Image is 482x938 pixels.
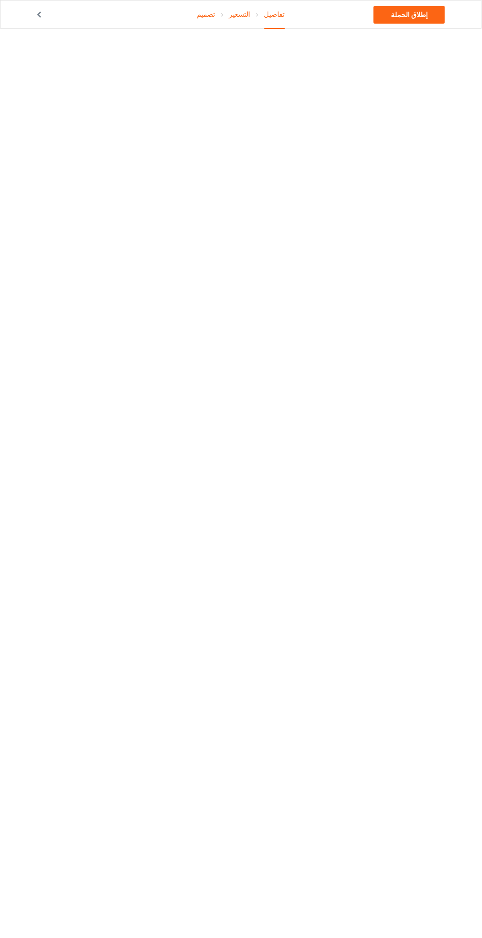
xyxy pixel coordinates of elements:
font: تصميم [197,10,215,18]
font: التسعير [229,10,250,18]
a: إطلاق الحملة [374,6,445,24]
font: تفاصيل [264,10,285,18]
font: إطلاق الحملة [391,11,428,19]
a: تصميم [197,0,215,28]
a: التسعير [229,0,250,28]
